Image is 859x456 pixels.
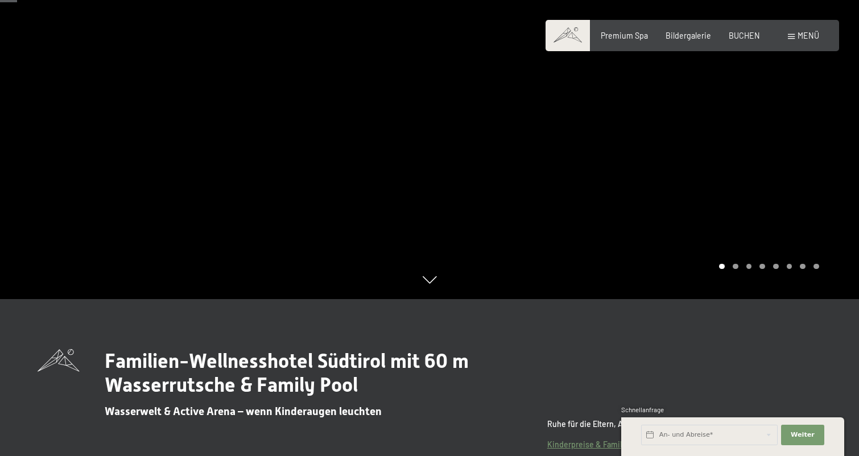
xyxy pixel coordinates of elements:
[105,405,382,418] span: Wasserwelt & Active Arena – wenn Kinderaugen leuchten
[759,264,765,270] div: Carousel Page 4
[800,264,806,270] div: Carousel Page 7
[601,31,648,40] a: Premium Spa
[719,264,725,270] div: Carousel Page 1 (Current Slide)
[715,264,819,270] div: Carousel Pagination
[733,264,738,270] div: Carousel Page 2
[666,31,711,40] a: Bildergalerie
[787,264,792,270] div: Carousel Page 6
[547,440,745,449] a: Kinderpreise & Familienkombinationen- Familiensuiten
[547,419,701,429] strong: Ruhe für die Eltern, Abenteuer für die Kids.
[791,430,815,440] span: Weiter
[729,31,760,40] a: BUCHEN
[813,264,819,270] div: Carousel Page 8
[798,31,819,40] span: Menü
[105,349,469,396] span: Familien-Wellnesshotel Südtirol mit 60 m Wasserrutsche & Family Pool
[621,406,664,413] span: Schnellanfrage
[773,264,779,270] div: Carousel Page 5
[781,425,824,445] button: Weiter
[746,264,752,270] div: Carousel Page 3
